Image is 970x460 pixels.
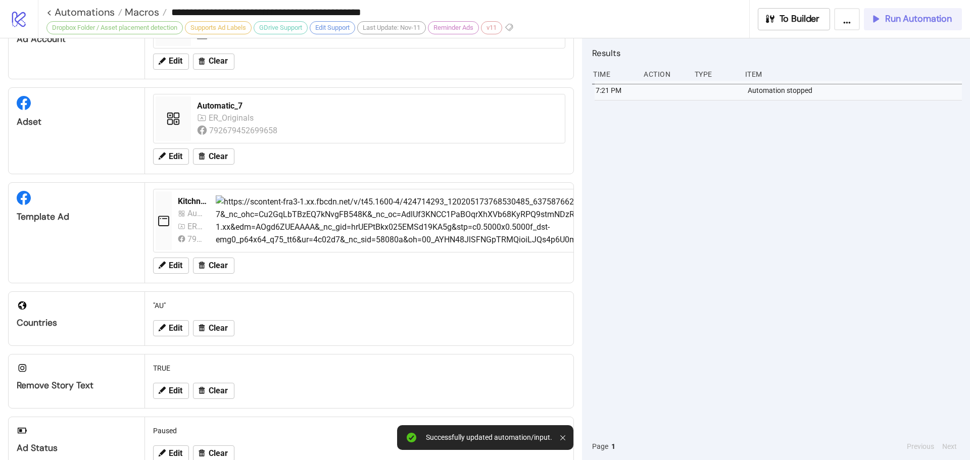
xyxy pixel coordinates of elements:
[17,211,136,223] div: Template Ad
[17,116,136,128] div: Adset
[193,258,234,274] button: Clear
[209,152,228,161] span: Clear
[864,8,962,30] button: Run Automation
[209,386,228,395] span: Clear
[426,433,552,442] div: Successfully updated automation/input.
[169,261,182,270] span: Edit
[46,7,122,17] a: < Automations
[357,21,426,34] div: Last Update: Nov-11
[193,320,234,336] button: Clear
[17,442,136,454] div: Ad Status
[904,441,937,452] button: Previous
[592,441,608,452] span: Page
[254,21,308,34] div: GDrive Support
[149,296,569,315] div: "AU"
[153,148,189,165] button: Edit
[694,65,737,84] div: Type
[17,380,136,391] div: Remove Story Text
[169,152,182,161] span: Edit
[169,57,182,66] span: Edit
[744,65,962,84] div: Item
[209,124,279,137] div: 792679452699658
[780,13,820,25] span: To Builder
[758,8,831,30] button: To Builder
[169,449,182,458] span: Edit
[885,13,952,25] span: Run Automation
[185,21,252,34] div: Supports Ad Labels
[187,207,204,220] div: Automatic_1
[187,220,204,233] div: ER_Originals
[149,359,569,378] div: TRUE
[595,81,638,100] div: 7:21 PM
[178,196,208,207] div: Kitchn-Template
[193,148,234,165] button: Clear
[122,6,159,19] span: Macros
[122,7,167,17] a: Macros
[310,21,355,34] div: Edit Support
[149,421,569,440] div: Paused
[169,324,182,333] span: Edit
[834,8,860,30] button: ...
[209,449,228,458] span: Clear
[46,21,183,34] div: Dropbox Folder / Asset placement detection
[209,324,228,333] span: Clear
[169,386,182,395] span: Edit
[197,100,559,112] div: Automatic_7
[428,21,479,34] div: Reminder Ads
[153,383,189,399] button: Edit
[17,317,136,329] div: Countries
[193,54,234,70] button: Clear
[153,54,189,70] button: Edit
[209,112,256,124] div: ER_Originals
[643,65,686,84] div: Action
[209,57,228,66] span: Clear
[481,21,502,34] div: v11
[153,258,189,274] button: Edit
[592,65,636,84] div: Time
[747,81,964,100] div: Automation stopped
[216,195,884,246] img: https://scontent-fra3-1.xx.fbcdn.net/v/t45.1600-4/424714293_120205173768530485_637587662929165773...
[608,441,618,452] button: 1
[209,261,228,270] span: Clear
[939,441,960,452] button: Next
[592,46,962,60] h2: Results
[153,320,189,336] button: Edit
[187,233,204,245] div: 792679452699658
[17,33,136,45] div: Ad Account
[193,383,234,399] button: Clear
